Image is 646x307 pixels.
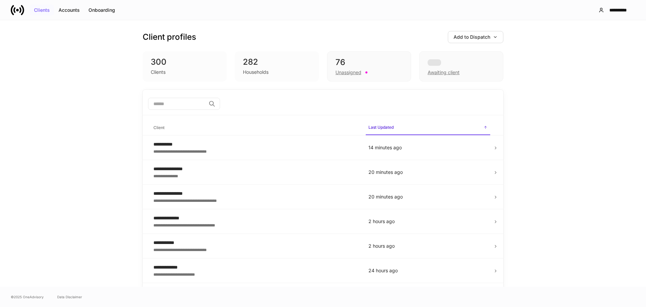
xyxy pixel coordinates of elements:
h6: Client [153,124,165,131]
div: 76 [335,57,403,68]
button: Onboarding [84,5,119,16]
div: Clients [151,69,166,75]
div: 282 [243,57,311,67]
p: 14 minutes ago [368,144,488,151]
a: Data Disclaimer [57,294,82,300]
div: Households [243,69,268,75]
div: Awaiting client [419,51,503,82]
div: Add to Dispatch [454,35,498,39]
p: 2 hours ago [368,243,488,249]
div: 76Unassigned [327,51,411,82]
button: Clients [30,5,54,16]
div: Awaiting client [428,69,460,76]
div: 300 [151,57,219,67]
span: © 2025 OneAdvisory [11,294,44,300]
p: 20 minutes ago [368,169,488,176]
p: 2 hours ago [368,218,488,225]
span: Client [151,121,360,135]
p: 20 minutes ago [368,193,488,200]
div: Clients [34,8,50,12]
h6: Last Updated [368,124,394,130]
button: Accounts [54,5,84,16]
span: Last Updated [366,121,490,135]
button: Add to Dispatch [448,31,503,43]
div: Onboarding [88,8,115,12]
p: 24 hours ago [368,267,488,274]
div: Accounts [59,8,80,12]
h3: Client profiles [143,32,196,42]
div: Unassigned [335,69,361,76]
